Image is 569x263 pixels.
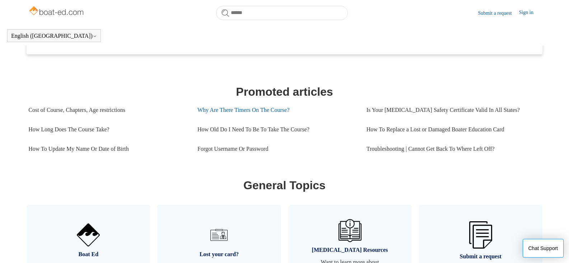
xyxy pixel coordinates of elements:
[28,83,541,100] h1: Promoted articles
[28,100,187,120] a: Cost of Course, Chapters, Age restrictions
[28,4,85,19] img: Boat-Ed Help Center home page
[37,250,139,259] span: Boat Ed
[430,252,532,261] span: Submit a request
[77,223,100,246] img: 01HZPCYVNCVF44JPJQE4DN11EA
[367,120,536,139] a: How To Replace a Lost or Damaged Boater Education Card
[299,246,401,254] span: [MEDICAL_DATA] Resources
[11,33,97,39] button: English ([GEOGRAPHIC_DATA])
[216,6,348,20] input: Search
[367,139,536,159] a: Troubleshooting | Cannot Get Back To Where Left Off?
[28,139,187,159] a: How To Update My Name Or Date of Birth
[197,100,356,120] a: Why Are There Timers On The Course?
[28,177,541,194] h1: General Topics
[339,219,362,242] img: 01HZPCYVZMCNPYXCC0DPA2R54M
[197,139,356,159] a: Forgot Username Or Password
[207,223,230,246] img: 01HZPCYVT14CG9T703FEE4SFXC
[168,250,270,259] span: Lost your card?
[523,239,564,258] button: Chat Support
[469,221,492,249] img: 01HZPCYW3NK71669VZTW7XY4G9
[367,100,536,120] a: Is Your [MEDICAL_DATA] Safety Certificate Valid In All States?
[519,9,541,17] a: Sign in
[478,9,519,17] a: Submit a request
[28,120,187,139] a: How Long Does The Course Take?
[197,120,356,139] a: How Old Do I Need To Be To Take The Course?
